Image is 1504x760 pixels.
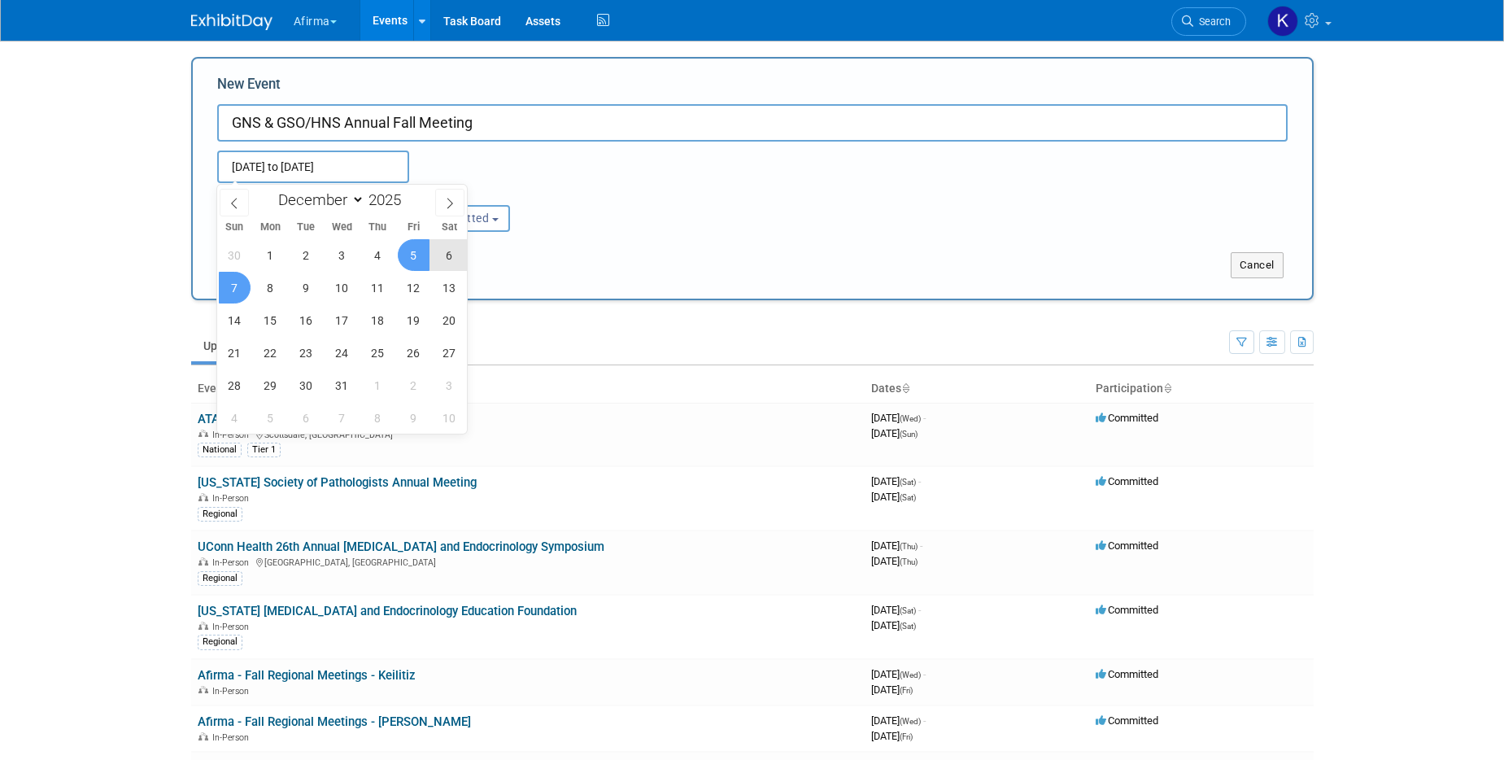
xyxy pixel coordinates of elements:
span: [DATE] [871,714,926,727]
span: December 14, 2025 [219,304,251,336]
span: December 21, 2025 [219,337,251,369]
span: January 9, 2026 [398,402,429,434]
span: January 8, 2026 [362,402,394,434]
span: December 4, 2025 [362,239,394,271]
span: [DATE] [871,539,922,552]
span: January 10, 2026 [434,402,465,434]
span: In-Person [212,557,254,568]
span: Search [1193,15,1231,28]
span: In-Person [212,686,254,697]
a: UConn Health 26th Annual [MEDICAL_DATA] and Endocrinology Symposium [198,539,604,554]
span: (Fri) [900,686,913,695]
img: Keirsten Davis [1267,6,1298,37]
span: - [918,604,921,616]
a: Upcoming22 [191,330,286,361]
span: - [923,668,926,680]
img: In-Person Event [198,732,208,740]
span: Sun [217,222,253,233]
span: December 13, 2025 [434,272,465,304]
span: In-Person [212,622,254,632]
span: December 31, 2025 [326,369,358,401]
a: Sort by Start Date [901,382,909,395]
span: Wed [324,222,360,233]
span: [DATE] [871,619,916,631]
img: In-Person Event [198,686,208,694]
span: (Sat) [900,622,916,631]
span: December 5, 2025 [398,239,429,271]
span: December 22, 2025 [255,337,286,369]
span: [DATE] [871,604,921,616]
div: Regional [198,507,242,522]
span: (Sat) [900,493,916,502]
span: In-Person [212,430,254,440]
span: (Wed) [900,717,921,726]
span: December 16, 2025 [290,304,322,336]
select: Month [271,190,364,210]
span: - [923,714,926,727]
span: December 24, 2025 [326,337,358,369]
span: December 17, 2025 [326,304,358,336]
span: Sat [431,222,467,233]
span: January 6, 2026 [290,402,322,434]
div: Attendance / Format: [217,183,375,204]
div: Regional [198,635,242,649]
input: Year [364,190,413,209]
a: Search [1171,7,1246,36]
label: New Event [217,75,281,100]
span: In-Person [212,493,254,504]
div: [GEOGRAPHIC_DATA], [GEOGRAPHIC_DATA] [198,555,858,568]
span: Committed [1096,668,1158,680]
span: - [918,475,921,487]
span: (Wed) [900,670,921,679]
span: December 27, 2025 [434,337,465,369]
span: December 6, 2025 [434,239,465,271]
span: In-Person [212,732,254,743]
span: [DATE] [871,412,926,424]
span: - [923,412,926,424]
span: November 30, 2025 [219,239,251,271]
button: Cancel [1231,252,1284,278]
span: [DATE] [871,491,916,503]
span: December 30, 2025 [290,369,322,401]
span: Thu [360,222,395,233]
span: December 8, 2025 [255,272,286,304]
a: [US_STATE] [MEDICAL_DATA] and Endocrinology Education Foundation [198,604,577,618]
span: (Sat) [900,478,916,487]
span: January 5, 2026 [255,402,286,434]
span: December 3, 2025 [326,239,358,271]
span: January 7, 2026 [326,402,358,434]
span: Committed [1096,412,1158,424]
span: (Fri) [900,732,913,741]
span: (Sat) [900,606,916,615]
span: [DATE] [871,730,913,742]
img: In-Person Event [198,493,208,501]
span: January 4, 2026 [219,402,251,434]
span: December 18, 2025 [362,304,394,336]
span: December 26, 2025 [398,337,429,369]
span: December 19, 2025 [398,304,429,336]
span: December 11, 2025 [362,272,394,304]
span: December 28, 2025 [219,369,251,401]
div: Participation: [399,183,557,204]
th: Event [191,375,865,403]
span: January 1, 2026 [362,369,394,401]
span: January 2, 2026 [398,369,429,401]
span: December 29, 2025 [255,369,286,401]
div: Scottsdale, [GEOGRAPHIC_DATA] [198,427,858,440]
span: [DATE] [871,684,913,696]
span: (Thu) [900,542,918,551]
span: January 3, 2026 [434,369,465,401]
img: ExhibitDay [191,14,272,30]
a: [US_STATE] Society of Pathologists Annual Meeting [198,475,477,490]
span: [DATE] [871,475,921,487]
a: Afirma - Fall Regional Meetings - [PERSON_NAME] [198,714,471,729]
span: December 9, 2025 [290,272,322,304]
span: (Thu) [900,557,918,566]
span: December 15, 2025 [255,304,286,336]
span: December 20, 2025 [434,304,465,336]
span: December 7, 2025 [219,272,251,304]
span: December 2, 2025 [290,239,322,271]
span: Committed [1096,475,1158,487]
div: Tier 1 [247,443,281,457]
input: Name of Trade Show / Conference [217,104,1288,142]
